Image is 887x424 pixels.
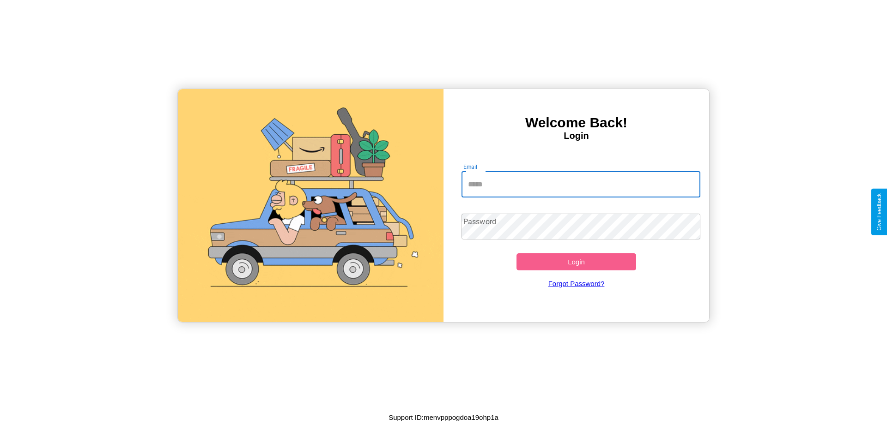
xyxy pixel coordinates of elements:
h3: Welcome Back! [443,115,709,131]
h4: Login [443,131,709,141]
label: Email [463,163,478,171]
a: Forgot Password? [457,270,696,297]
img: gif [178,89,443,322]
div: Give Feedback [876,193,882,231]
button: Login [516,253,636,270]
p: Support ID: menvpppogdoa19ohp1a [389,411,498,424]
